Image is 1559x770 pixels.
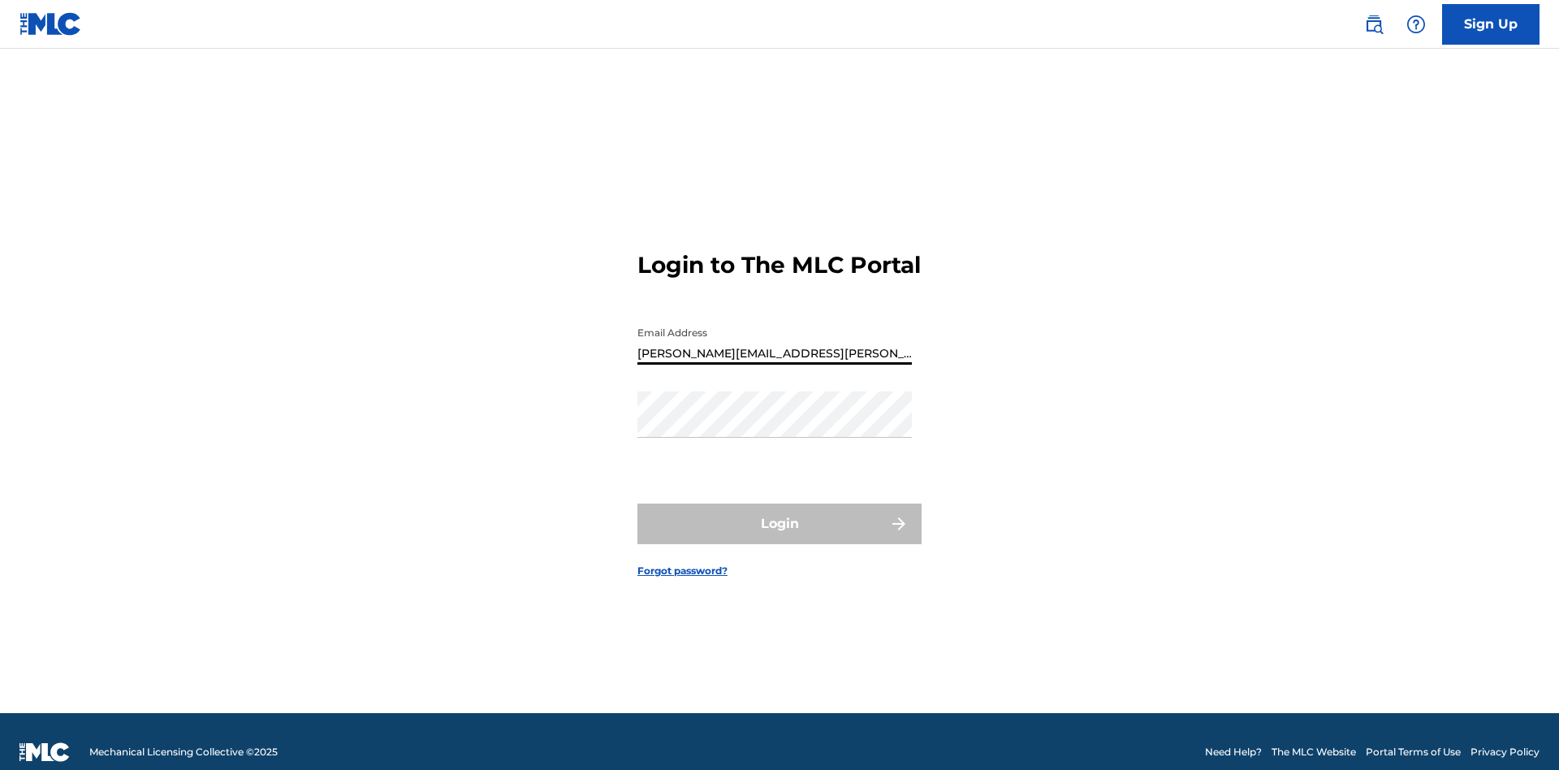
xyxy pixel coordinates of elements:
h3: Login to The MLC Portal [637,251,921,279]
span: Mechanical Licensing Collective © 2025 [89,745,278,759]
img: help [1406,15,1426,34]
iframe: Chat Widget [1478,692,1559,770]
a: Forgot password? [637,564,728,578]
div: Help [1400,8,1432,41]
a: Public Search [1358,8,1390,41]
a: The MLC Website [1272,745,1356,759]
img: MLC Logo [19,12,82,36]
img: logo [19,742,70,762]
a: Need Help? [1205,745,1262,759]
a: Privacy Policy [1470,745,1540,759]
img: search [1364,15,1384,34]
a: Sign Up [1442,4,1540,45]
a: Portal Terms of Use [1366,745,1461,759]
